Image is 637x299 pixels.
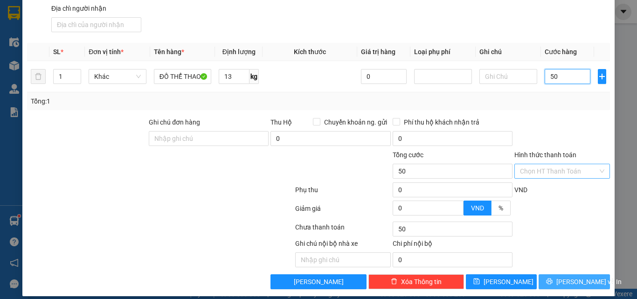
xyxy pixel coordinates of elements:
span: Xóa Thông tin [401,277,442,287]
th: Ghi chú [476,43,541,61]
span: VND [514,186,527,194]
input: Ghi Chú [479,69,537,84]
div: Chi phí nội bộ [393,238,512,252]
span: VND [471,204,484,212]
span: [PERSON_NAME] [294,277,344,287]
span: [PERSON_NAME] và In [556,277,622,287]
span: save [473,278,480,285]
span: Định lượng [222,48,256,56]
span: plus [598,73,606,80]
button: [PERSON_NAME] [270,274,366,289]
span: Phí thu hộ khách nhận trả [400,117,483,127]
button: delete [31,69,46,84]
label: Hình thức thanh toán [514,151,576,159]
span: Giá trị hàng [361,48,395,56]
button: deleteXóa Thông tin [368,274,464,289]
div: Ghi chú nội bộ nhà xe [295,238,391,252]
span: SL [53,48,61,56]
th: Loại phụ phí [410,43,476,61]
span: Tên hàng [154,48,184,56]
input: Ghi chú đơn hàng [149,131,269,146]
input: Nhập ghi chú [295,252,391,267]
input: 0 [361,69,407,84]
button: plus [598,69,606,84]
div: Địa chỉ người nhận [51,3,141,14]
span: [PERSON_NAME] [484,277,533,287]
div: Phụ thu [294,185,392,201]
button: printer[PERSON_NAME] và In [539,274,610,289]
span: Cước hàng [545,48,577,56]
input: VD: Bàn, Ghế [154,69,212,84]
label: Ghi chú đơn hàng [149,118,200,126]
span: Khác [94,70,141,83]
button: save[PERSON_NAME] [466,274,537,289]
span: Đơn vị tính [89,48,124,56]
input: Địa chỉ của người nhận [51,17,141,32]
span: Tổng cước [393,151,423,159]
span: delete [391,278,397,285]
span: printer [546,278,553,285]
span: % [499,204,503,212]
div: Giảm giá [294,203,392,220]
span: Kích thước [294,48,326,56]
div: Chưa thanh toán [294,222,392,238]
span: kg [249,69,259,84]
span: Chuyển khoản ng. gửi [320,117,391,127]
div: Tổng: 1 [31,96,247,106]
span: Thu Hộ [270,118,292,126]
